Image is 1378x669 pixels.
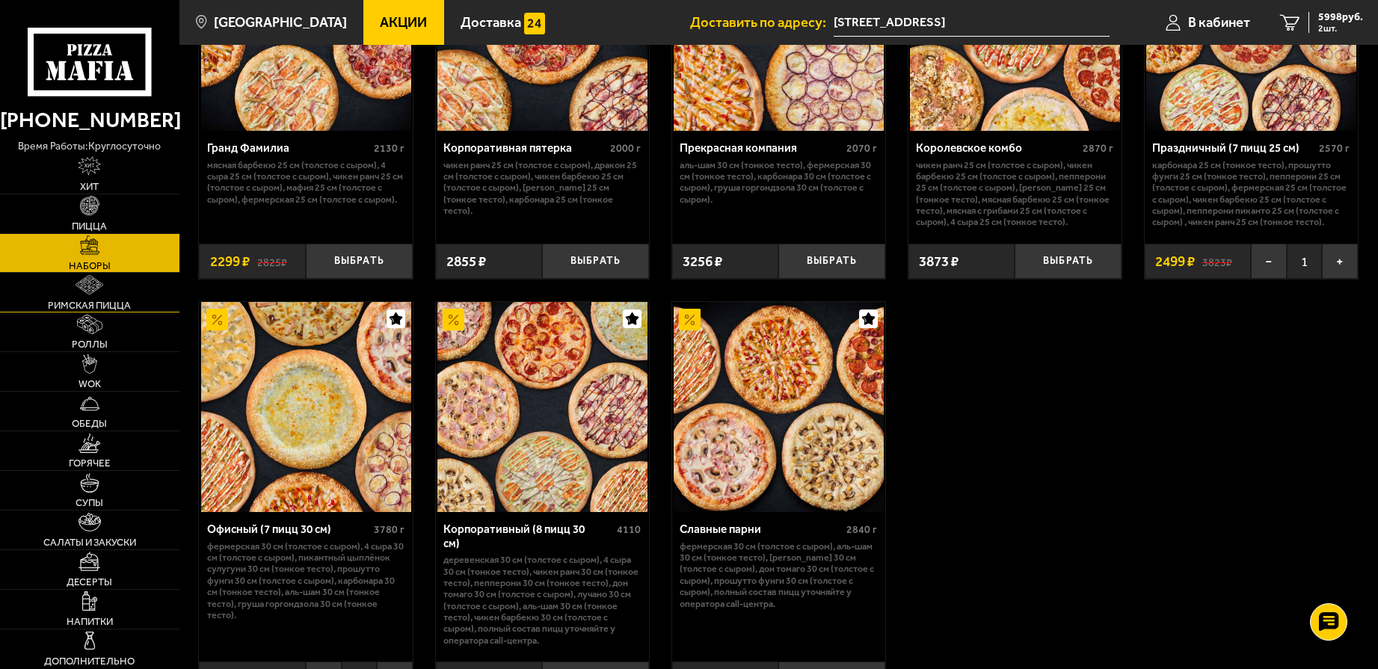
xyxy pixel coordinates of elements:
span: 3256 ₽ [683,254,722,268]
button: Выбрать [778,244,885,279]
p: Мясная Барбекю 25 см (толстое с сыром), 4 сыра 25 см (толстое с сыром), Чикен Ранч 25 см (толстое... [207,159,405,205]
div: Корпоративная пятерка [443,141,606,155]
span: 2870 г [1083,142,1113,155]
p: Фермерская 30 см (толстое с сыром), 4 сыра 30 см (толстое с сыром), Пикантный цыплёнок сулугуни 3... [207,540,405,621]
div: Праздничный (7 пицц 25 см) [1152,141,1315,155]
span: 2130 г [374,142,405,155]
button: Выбрать [306,244,413,279]
button: Выбрать [1015,244,1122,279]
button: + [1322,244,1357,279]
span: 3780 г [374,523,405,536]
span: WOK [79,379,101,389]
span: Дополнительно [44,656,135,666]
span: Супы [76,498,103,508]
s: 3823 ₽ [1202,254,1232,268]
span: Напитки [67,617,113,626]
div: Славные парни [680,522,843,536]
img: 15daf4d41897b9f0e9f617042186c801.svg [524,13,546,34]
span: Доставка [461,16,521,29]
span: 1 [1287,244,1322,279]
span: Пицца [72,221,107,231]
div: Корпоративный (8 пицц 30 см) [443,522,613,550]
span: Хит [80,182,99,191]
span: Десерты [67,577,112,587]
span: 3873 ₽ [919,254,959,268]
div: Прекрасная компания [680,141,843,155]
p: Аль-Шам 30 см (тонкое тесто), Фермерская 30 см (тонкое тесто), Карбонара 30 см (толстое с сыром),... [680,159,877,205]
img: Офисный (7 пицц 30 см) [201,302,411,512]
span: В кабинет [1188,16,1250,29]
img: Славные парни [674,302,884,512]
span: 2840 г [846,523,877,536]
p: Карбонара 25 см (тонкое тесто), Прошутто Фунги 25 см (тонкое тесто), Пепперони 25 см (толстое с с... [1152,159,1350,228]
a: АкционныйСлавные парни [672,302,885,512]
a: АкционныйКорпоративный (8 пицц 30 см) [436,302,649,512]
img: Акционный [206,309,228,330]
span: 5998 руб. [1318,12,1363,22]
span: Салаты и закуски [43,537,136,547]
button: − [1251,244,1286,279]
div: Гранд Фамилиа [207,141,370,155]
span: 2299 ₽ [210,254,250,268]
span: 4110 [617,523,641,536]
div: Королевское комбо [916,141,1079,155]
img: Корпоративный (8 пицц 30 см) [437,302,648,512]
span: 2 шт. [1318,24,1363,33]
span: Римская пицца [48,300,131,310]
button: Выбрать [542,244,649,279]
span: Санкт-Петербург, Пушкинский район, посёлок Шушары, Московское шоссе, 19к2Б [834,9,1110,37]
a: АкционныйОфисный (7 пицц 30 см) [199,302,412,512]
s: 2825 ₽ [257,254,287,268]
p: Чикен Ранч 25 см (толстое с сыром), Чикен Барбекю 25 см (толстое с сыром), Пепперони 25 см (толст... [916,159,1113,228]
span: 2000 г [610,142,641,155]
span: 2070 г [846,142,877,155]
span: Роллы [72,339,108,349]
span: 2570 г [1319,142,1350,155]
input: Ваш адрес доставки [834,9,1110,37]
span: Доставить по адресу: [690,16,834,29]
span: Наборы [69,261,111,271]
span: Акции [380,16,427,29]
img: Акционный [679,309,701,330]
p: Деревенская 30 см (толстое с сыром), 4 сыра 30 см (тонкое тесто), Чикен Ранч 30 см (тонкое тесто)... [443,554,641,646]
span: Обеды [72,419,107,428]
div: Офисный (7 пицц 30 см) [207,522,370,536]
p: Чикен Ранч 25 см (толстое с сыром), Дракон 25 см (толстое с сыром), Чикен Барбекю 25 см (толстое ... [443,159,641,217]
span: 2499 ₽ [1155,254,1195,268]
span: 2855 ₽ [446,254,486,268]
span: Горячее [69,458,111,468]
img: Акционный [443,309,464,330]
span: [GEOGRAPHIC_DATA] [214,16,347,29]
p: Фермерская 30 см (толстое с сыром), Аль-Шам 30 см (тонкое тесто), [PERSON_NAME] 30 см (толстое с ... [680,540,877,609]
